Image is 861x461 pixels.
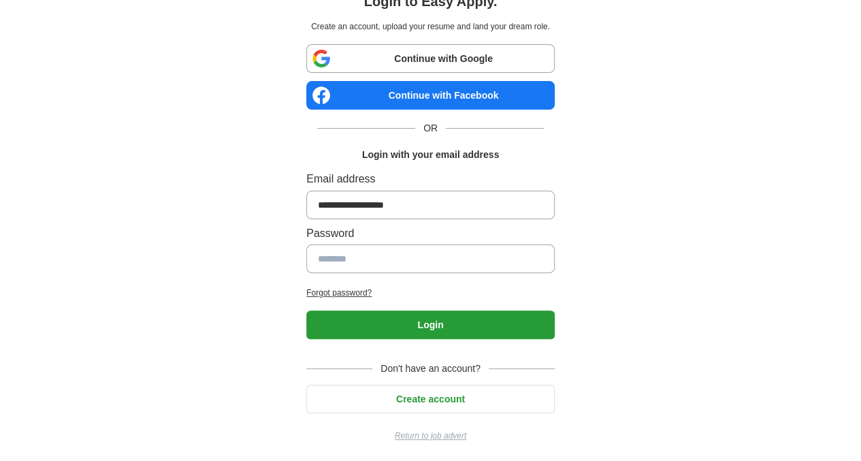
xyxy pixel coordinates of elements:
a: Forgot password? [306,287,555,300]
a: Return to job advert [306,430,555,443]
button: Login [306,311,555,339]
button: Create account [306,385,555,413]
span: OR [415,121,446,136]
a: Continue with Google [306,44,555,73]
p: Create an account, upload your resume and land your dream role. [309,20,552,33]
h1: Login with your email address [362,147,499,162]
a: Continue with Facebook [306,81,555,110]
span: Don't have an account? [372,361,489,376]
a: Create account [306,394,555,404]
label: Password [306,225,555,242]
label: Email address [306,170,555,188]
